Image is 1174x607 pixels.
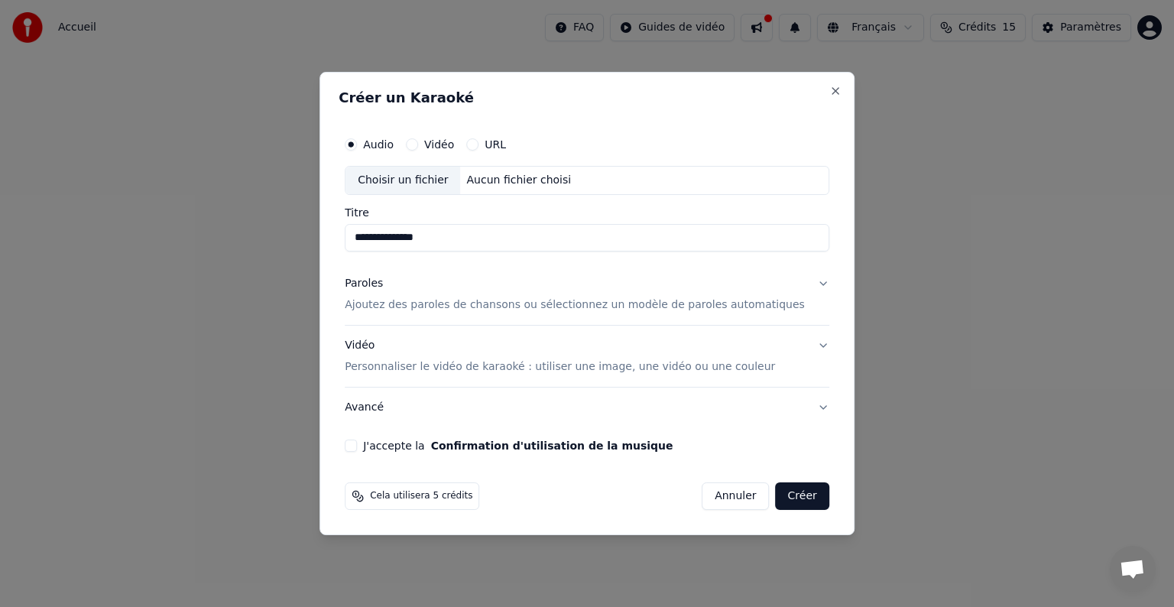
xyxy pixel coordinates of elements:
[345,167,460,194] div: Choisir un fichier
[345,359,775,375] p: Personnaliser le vidéo de karaoké : utiliser une image, une vidéo ou une couleur
[345,388,829,427] button: Avancé
[345,338,775,375] div: Vidéo
[345,264,829,325] button: ParolesAjoutez des paroles de chansons ou sélectionnez un modèle de paroles automatiques
[363,440,673,451] label: J'accepte la
[776,482,829,510] button: Créer
[424,139,454,150] label: Vidéo
[485,139,506,150] label: URL
[370,490,472,502] span: Cela utilisera 5 crédits
[339,91,835,105] h2: Créer un Karaoké
[345,276,383,291] div: Paroles
[431,440,673,451] button: J'accepte la
[345,207,829,218] label: Titre
[363,139,394,150] label: Audio
[345,326,829,387] button: VidéoPersonnaliser le vidéo de karaoké : utiliser une image, une vidéo ou une couleur
[345,297,805,313] p: Ajoutez des paroles de chansons ou sélectionnez un modèle de paroles automatiques
[702,482,769,510] button: Annuler
[461,173,578,188] div: Aucun fichier choisi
